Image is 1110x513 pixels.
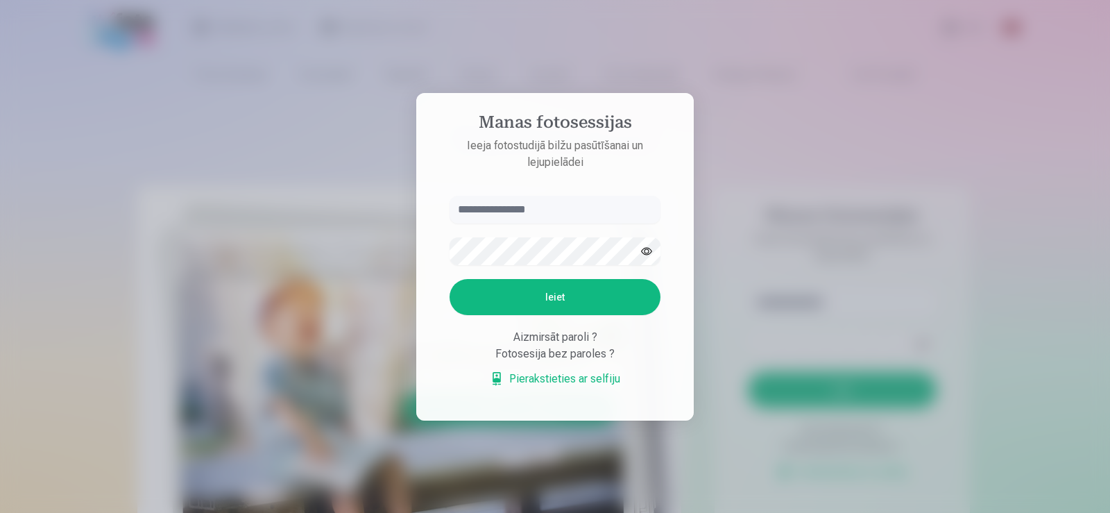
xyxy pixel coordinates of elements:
h4: Manas fotosessijas [436,112,674,137]
p: Ieeja fotostudijā bilžu pasūtīšanai un lejupielādei [436,137,674,171]
div: Aizmirsāt paroli ? [450,329,660,346]
button: Ieiet [450,279,660,315]
a: Pierakstieties ar selfiju [490,371,620,387]
div: Fotosesija bez paroles ? [450,346,660,362]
